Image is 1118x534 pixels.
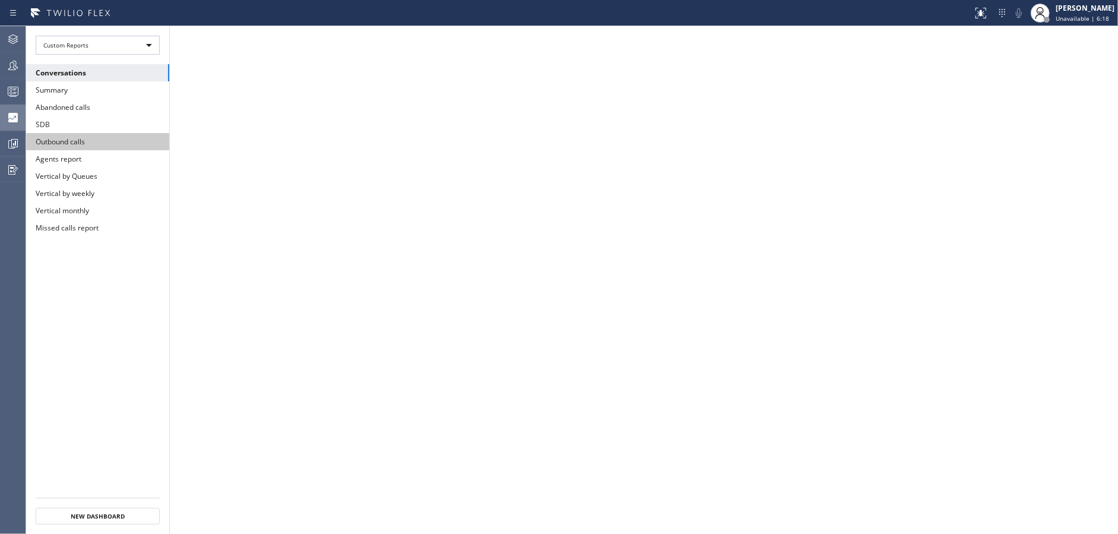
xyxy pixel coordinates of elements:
[1056,14,1109,23] span: Unavailable | 6:18
[26,99,169,116] button: Abandoned calls
[26,219,169,236] button: Missed calls report
[26,150,169,168] button: Agents report
[26,185,169,202] button: Vertical by weekly
[26,202,169,219] button: Vertical monthly
[1011,5,1027,21] button: Mute
[26,133,169,150] button: Outbound calls
[26,116,169,133] button: SDB
[1056,3,1114,13] div: [PERSON_NAME]
[36,508,160,524] button: New Dashboard
[170,26,1118,534] iframe: dashboard_837215d16f84
[36,36,160,55] div: Custom Reports
[26,64,169,81] button: Conversations
[26,168,169,185] button: Vertical by Queues
[26,81,169,99] button: Summary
